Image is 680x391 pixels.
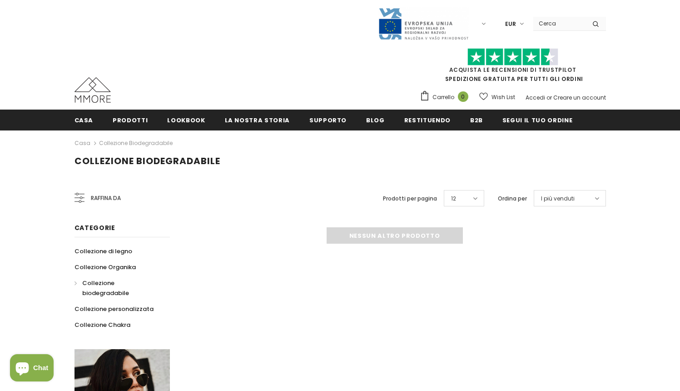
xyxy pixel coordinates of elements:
[404,116,451,125] span: Restituendo
[74,317,130,333] a: Collezione Chakra
[74,223,115,232] span: Categorie
[113,116,148,125] span: Prodotti
[491,93,515,102] span: Wish List
[167,110,205,130] a: Lookbook
[366,110,385,130] a: Blog
[366,116,385,125] span: Blog
[449,66,576,74] a: Acquista le recensioni di TrustPilot
[498,194,527,203] label: Ordina per
[505,20,516,29] span: EUR
[502,116,572,125] span: Segui il tuo ordine
[526,94,545,101] a: Accedi
[225,110,290,130] a: La nostra storia
[420,90,473,104] a: Carrello 0
[553,94,606,101] a: Creare un account
[225,116,290,125] span: La nostra storia
[451,194,456,203] span: 12
[533,17,586,30] input: Search Site
[7,354,56,384] inbox-online-store-chat: Shopify online store chat
[383,194,437,203] label: Prodotti per pagina
[74,321,130,329] span: Collezione Chakra
[479,89,515,105] a: Wish List
[74,247,132,256] span: Collezione di legno
[91,193,121,203] span: Raffina da
[74,116,94,125] span: Casa
[74,275,160,301] a: Collezione biodegradabile
[309,110,347,130] a: supporto
[470,110,483,130] a: B2B
[74,263,136,271] span: Collezione Organika
[502,110,572,130] a: Segui il tuo ordine
[470,116,483,125] span: B2B
[546,94,552,101] span: or
[467,48,558,66] img: Fidati di Pilot Stars
[82,279,129,297] span: Collezione biodegradabile
[74,301,154,317] a: Collezione personalizzata
[167,116,205,125] span: Lookbook
[74,155,220,167] span: Collezione biodegradabile
[74,77,111,103] img: Casi MMORE
[404,110,451,130] a: Restituendo
[541,194,575,203] span: I più venduti
[309,116,347,125] span: supporto
[458,91,468,102] span: 0
[432,93,454,102] span: Carrello
[113,110,148,130] a: Prodotti
[74,259,136,275] a: Collezione Organika
[99,139,173,147] a: Collezione biodegradabile
[420,52,606,83] span: SPEDIZIONE GRATUITA PER TUTTI GLI ORDINI
[74,243,132,259] a: Collezione di legno
[74,110,94,130] a: Casa
[74,138,90,149] a: Casa
[378,20,469,27] a: Javni Razpis
[378,7,469,40] img: Javni Razpis
[74,305,154,313] span: Collezione personalizzata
